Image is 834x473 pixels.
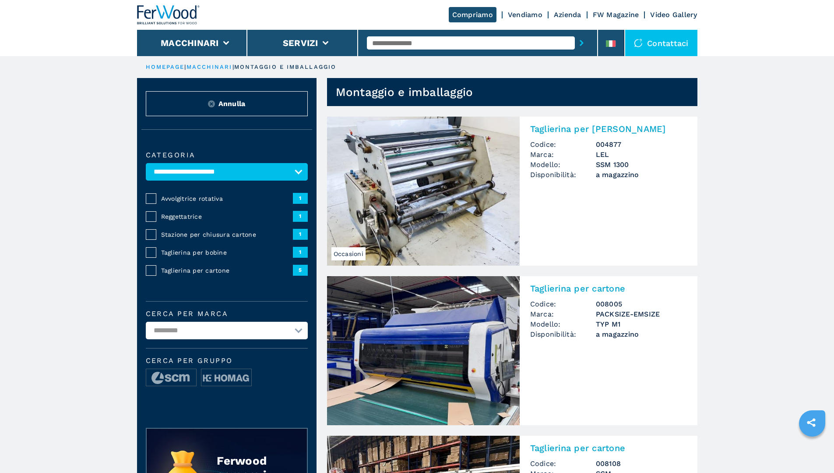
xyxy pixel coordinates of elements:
h2: Taglierina per [PERSON_NAME] [530,124,687,134]
span: Taglierina per cartone [161,266,293,275]
h3: 008005 [596,299,687,309]
h2: Taglierina per cartone [530,443,687,453]
h3: SSM 1300 [596,160,687,170]
h2: Taglierina per cartone [530,283,687,294]
img: image [201,369,251,387]
h3: PACKSIZE-EMSIZE [596,309,687,319]
span: Disponibilità: [530,329,596,339]
a: HOMEPAGE [146,64,185,70]
h3: LEL [596,149,687,160]
span: a magazzino [596,329,687,339]
span: Cerca per Gruppo [146,357,308,364]
button: Macchinari [161,38,219,48]
span: Annulla [218,99,246,109]
span: a magazzino [596,170,687,180]
a: Azienda [554,11,581,19]
button: submit-button [575,33,588,53]
h3: TYP M1 [596,319,687,329]
span: Stazione per chiusura cartone [161,230,293,239]
span: Codice: [530,139,596,149]
span: 5 [293,265,308,275]
span: Modello: [530,160,596,170]
img: image [146,369,196,387]
button: ResetAnnulla [146,91,308,116]
a: Taglierina per cartone PACKSIZE-EMSIZE TYP M1Taglierina per cartoneCodice:008005Marca:PACKSIZE-EM... [327,276,697,425]
button: Servizi [283,38,318,48]
a: Vendiamo [508,11,542,19]
a: Compriamo [449,7,496,22]
a: sharethis [800,412,822,434]
span: Codice: [530,299,596,309]
img: Reset [208,100,215,107]
img: Contattaci [634,39,643,47]
a: FW Magazine [593,11,639,19]
span: Marca: [530,309,596,319]
span: Reggettatrice [161,212,293,221]
span: Modello: [530,319,596,329]
span: 1 [293,247,308,257]
span: Codice: [530,459,596,469]
span: 1 [293,193,308,203]
span: | [184,64,186,70]
h1: Montaggio e imballaggio [336,85,473,99]
h3: 004877 [596,139,687,149]
a: Video Gallery [650,11,697,19]
span: Taglierina per bobine [161,248,293,257]
label: Cerca per marca [146,310,308,317]
img: Ferwood [137,5,200,25]
p: montaggio e imballaggio [234,63,336,71]
img: Taglierina per Bobine LEL SSM 1300 [327,117,520,266]
span: | [232,64,234,70]
a: macchinari [187,64,232,70]
span: Occasioni [331,247,366,260]
span: 1 [293,211,308,221]
span: Disponibilità: [530,170,596,180]
a: Taglierina per Bobine LEL SSM 1300OccasioniTaglierina per [PERSON_NAME]Codice:004877Marca:LELMode... [327,117,697,266]
span: Avvolgitrice rotativa [161,194,293,203]
span: 1 [293,229,308,239]
label: Categoria [146,152,308,159]
img: Taglierina per cartone PACKSIZE-EMSIZE TYP M1 [327,276,520,425]
h3: 008108 [596,459,687,469]
span: Marca: [530,149,596,160]
div: Contattaci [625,30,697,56]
